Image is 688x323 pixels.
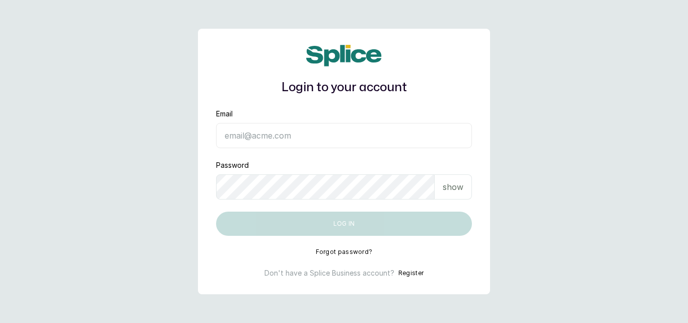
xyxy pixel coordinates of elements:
button: Log in [216,212,472,236]
p: Don't have a Splice Business account? [264,268,394,278]
h1: Login to your account [216,79,472,97]
p: show [443,181,463,193]
button: Register [398,268,424,278]
label: Password [216,160,249,170]
label: Email [216,109,233,119]
button: Forgot password? [316,248,373,256]
input: email@acme.com [216,123,472,148]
